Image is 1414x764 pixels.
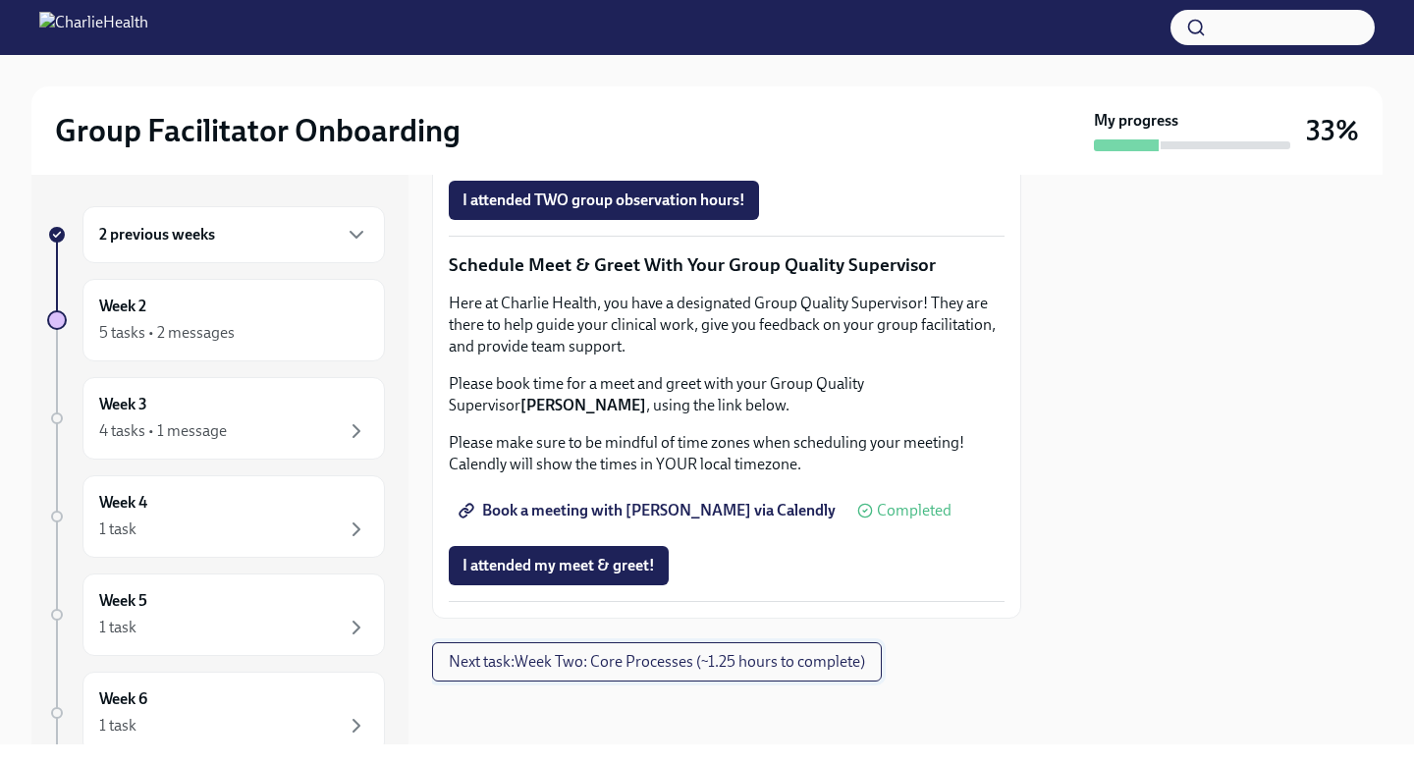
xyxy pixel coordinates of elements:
img: CharlieHealth [39,12,148,43]
div: 2 previous weeks [82,206,385,263]
button: I attended TWO group observation hours! [449,181,759,220]
span: Book a meeting with [PERSON_NAME] via Calendly [462,501,836,520]
a: Week 25 tasks • 2 messages [47,279,385,361]
p: Here at Charlie Health, you have a designated Group Quality Supervisor! They are there to help gu... [449,293,1005,357]
div: 1 task [99,518,136,540]
a: Week 34 tasks • 1 message [47,377,385,460]
span: I attended TWO group observation hours! [462,191,745,210]
div: 5 tasks • 2 messages [99,322,235,344]
p: Please make sure to be mindful of time zones when scheduling your meeting! Calendly will show the... [449,432,1005,475]
p: Schedule Meet & Greet With Your Group Quality Supervisor [449,252,1005,278]
p: Please book time for a meet and greet with your Group Quality Supervisor , using the link below. [449,373,1005,416]
button: Next task:Week Two: Core Processes (~1.25 hours to complete) [432,642,882,682]
h6: Week 3 [99,394,147,415]
a: Week 51 task [47,573,385,656]
h2: Group Facilitator Onboarding [55,111,461,150]
a: Week 61 task [47,672,385,754]
strong: [PERSON_NAME] [520,396,646,414]
h6: 2 previous weeks [99,224,215,246]
div: 4 tasks • 1 message [99,420,227,442]
span: Next task : Week Two: Core Processes (~1.25 hours to complete) [449,652,865,672]
a: Week 41 task [47,475,385,558]
a: Book a meeting with [PERSON_NAME] via Calendly [449,491,849,530]
h3: 33% [1306,113,1359,148]
span: I attended my meet & greet! [462,556,655,575]
strong: My progress [1094,110,1178,132]
h6: Week 6 [99,688,147,710]
h6: Week 5 [99,590,147,612]
div: 1 task [99,617,136,638]
span: Completed [877,503,952,518]
h6: Week 4 [99,492,147,514]
button: I attended my meet & greet! [449,546,669,585]
h6: Week 2 [99,296,146,317]
div: 1 task [99,715,136,737]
